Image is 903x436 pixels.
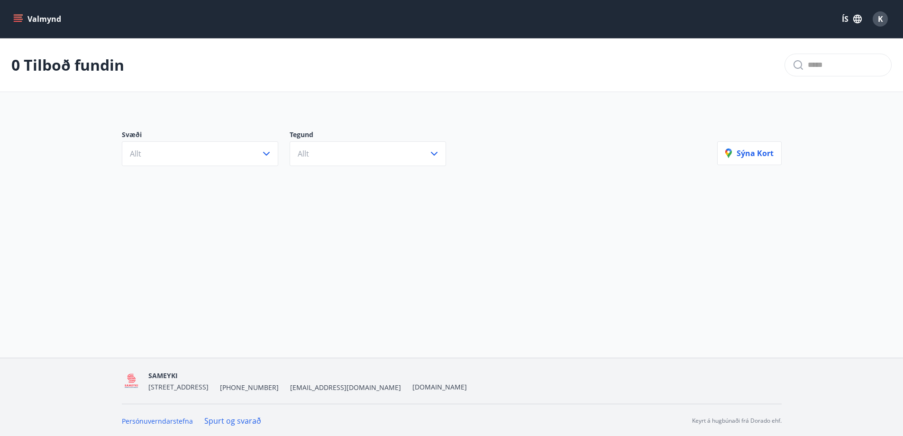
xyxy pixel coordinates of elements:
p: Keyrt á hugbúnaði frá Dorado ehf. [692,417,782,425]
a: [DOMAIN_NAME] [412,382,467,391]
button: ÍS [837,10,867,28]
button: Allt [122,141,278,166]
span: K [878,14,883,24]
span: SAMEYKI [148,371,178,380]
p: Svæði [122,130,290,141]
p: Tegund [290,130,457,141]
a: Spurt og svarað [204,416,261,426]
img: 5QO2FORUuMeaEQbdwbcTl28EtwdGrpJ2a0ZOehIg.png [122,371,141,391]
button: K [869,8,892,30]
button: menu [11,10,65,28]
button: Sýna kort [717,141,782,165]
span: Allt [298,148,309,159]
button: Allt [290,141,446,166]
a: Persónuverndarstefna [122,417,193,426]
span: [STREET_ADDRESS] [148,382,209,391]
span: Allt [130,148,141,159]
p: 0 Tilboð fundin [11,55,124,75]
span: [EMAIL_ADDRESS][DOMAIN_NAME] [290,383,401,392]
p: Sýna kort [725,148,774,158]
span: [PHONE_NUMBER] [220,383,279,392]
